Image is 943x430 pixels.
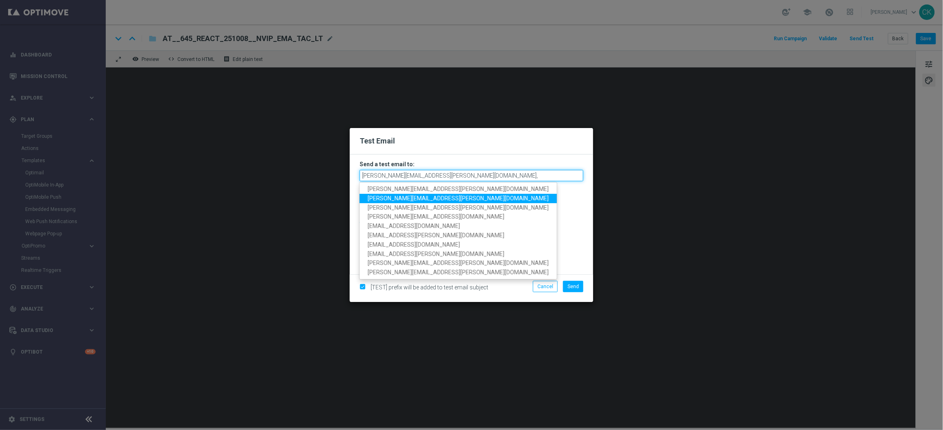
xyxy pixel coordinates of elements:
[360,161,583,168] h3: Send a test email to:
[360,249,557,258] a: [EMAIL_ADDRESS][PERSON_NAME][DOMAIN_NAME]
[360,136,583,146] h2: Test Email
[368,195,549,202] span: [PERSON_NAME][EMAIL_ADDRESS][PERSON_NAME][DOMAIN_NAME]
[368,260,549,266] span: [PERSON_NAME][EMAIL_ADDRESS][PERSON_NAME][DOMAIN_NAME]
[360,240,557,250] a: [EMAIL_ADDRESS][DOMAIN_NAME]
[368,232,504,239] span: [EMAIL_ADDRESS][PERSON_NAME][DOMAIN_NAME]
[563,281,583,292] button: Send
[368,223,460,229] span: [EMAIL_ADDRESS][DOMAIN_NAME]
[371,284,488,291] span: [TEST] prefix will be added to test email subject
[360,203,557,212] a: [PERSON_NAME][EMAIL_ADDRESS][PERSON_NAME][DOMAIN_NAME]
[360,231,557,240] a: [EMAIL_ADDRESS][PERSON_NAME][DOMAIN_NAME]
[360,258,557,268] a: [PERSON_NAME][EMAIL_ADDRESS][PERSON_NAME][DOMAIN_NAME]
[360,185,557,194] a: [PERSON_NAME][EMAIL_ADDRESS][PERSON_NAME][DOMAIN_NAME]
[368,213,504,220] span: [PERSON_NAME][EMAIL_ADDRESS][DOMAIN_NAME]
[360,194,557,203] a: [PERSON_NAME][EMAIL_ADDRESS][PERSON_NAME][DOMAIN_NAME]
[360,222,557,231] a: [EMAIL_ADDRESS][DOMAIN_NAME]
[368,204,549,211] span: [PERSON_NAME][EMAIL_ADDRESS][PERSON_NAME][DOMAIN_NAME]
[360,212,557,222] a: [PERSON_NAME][EMAIL_ADDRESS][DOMAIN_NAME]
[368,186,549,192] span: [PERSON_NAME][EMAIL_ADDRESS][PERSON_NAME][DOMAIN_NAME]
[368,250,504,257] span: [EMAIL_ADDRESS][PERSON_NAME][DOMAIN_NAME]
[568,284,579,289] span: Send
[368,269,549,276] span: [PERSON_NAME][EMAIL_ADDRESS][PERSON_NAME][DOMAIN_NAME]
[368,241,460,248] span: [EMAIL_ADDRESS][DOMAIN_NAME]
[533,281,558,292] button: Cancel
[360,268,557,277] a: [PERSON_NAME][EMAIL_ADDRESS][PERSON_NAME][DOMAIN_NAME]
